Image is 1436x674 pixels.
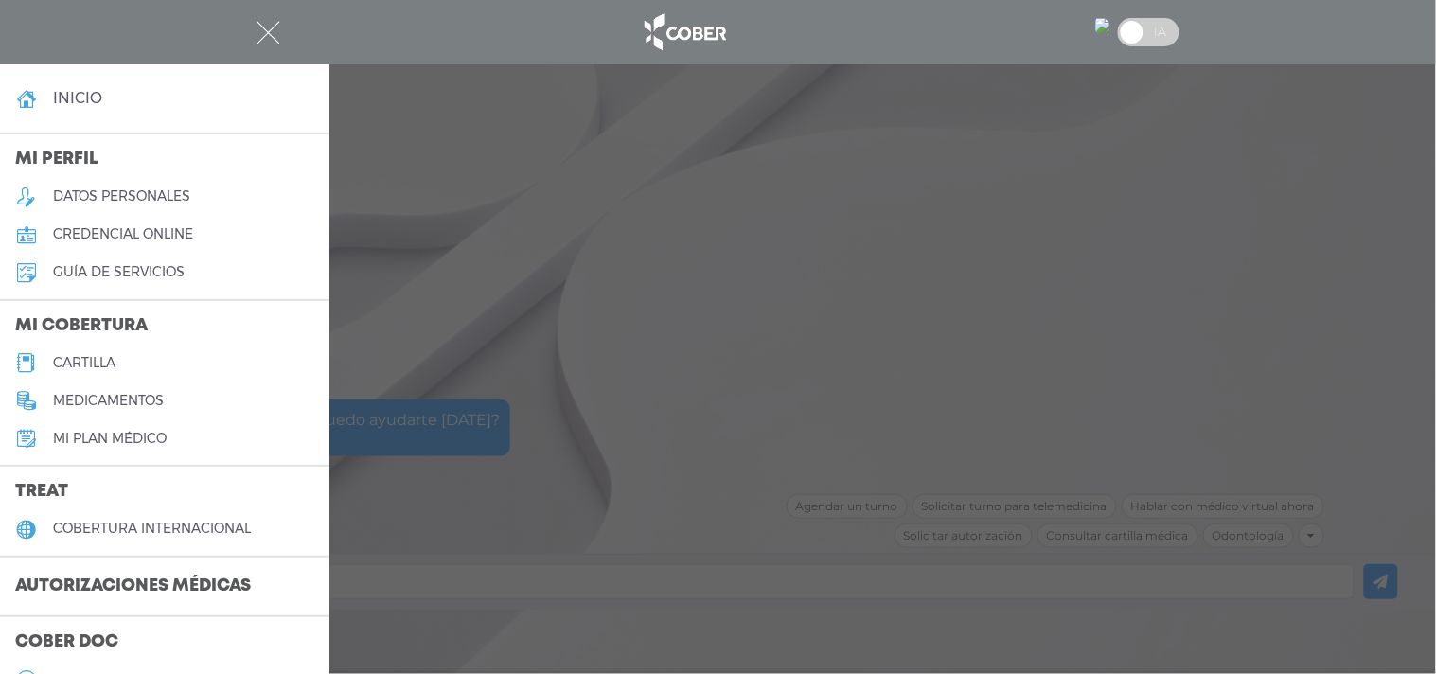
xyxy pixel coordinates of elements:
h5: datos personales [53,188,190,204]
h5: cartilla [53,355,115,371]
img: Cober_menu-close-white.svg [257,21,280,44]
h5: medicamentos [53,393,164,409]
h5: cobertura internacional [53,521,251,537]
img: logo_cober_home-white.png [634,9,734,55]
h5: guía de servicios [53,264,185,280]
h5: credencial online [53,226,193,242]
h5: Mi plan médico [53,431,167,447]
h4: inicio [53,89,102,107]
img: 1383 [1095,18,1110,33]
